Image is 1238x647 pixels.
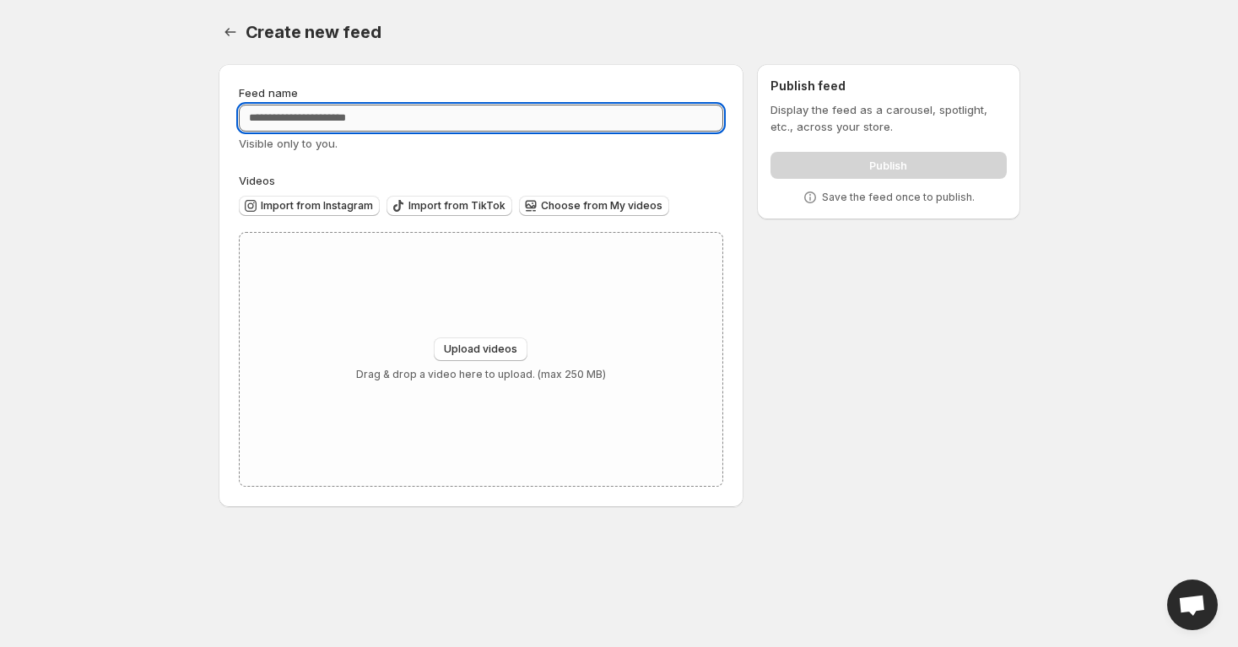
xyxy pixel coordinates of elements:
span: Videos [239,174,275,187]
span: Upload videos [444,342,517,356]
span: Visible only to you. [239,137,338,150]
button: Choose from My videos [519,196,669,216]
button: Import from Instagram [239,196,380,216]
span: Import from Instagram [261,199,373,213]
button: Settings [219,20,242,44]
p: Display the feed as a carousel, spotlight, etc., across your store. [770,101,1006,135]
p: Save the feed once to publish. [822,191,975,204]
p: Drag & drop a video here to upload. (max 250 MB) [356,368,606,381]
h2: Publish feed [770,78,1006,94]
span: Choose from My videos [541,199,662,213]
button: Import from TikTok [387,196,512,216]
div: Open chat [1167,580,1218,630]
button: Upload videos [434,337,527,361]
span: Import from TikTok [408,199,505,213]
span: Feed name [239,86,298,100]
span: Create new feed [246,22,381,42]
